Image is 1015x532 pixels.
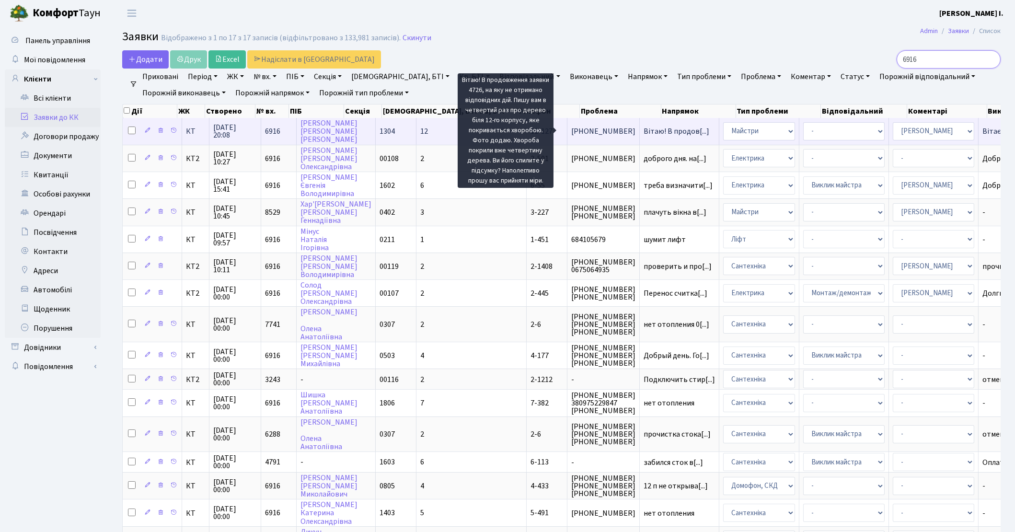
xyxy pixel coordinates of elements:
[531,429,541,439] span: 2-6
[250,69,280,85] a: № вх.
[300,172,358,199] a: [PERSON_NAME]ЄвгеніяВолодимирівна
[300,374,303,385] span: -
[380,350,395,361] span: 0503
[186,399,205,407] span: КТ
[5,280,101,300] a: Автомобілі
[420,398,424,408] span: 7
[122,28,159,45] span: Заявки
[120,5,144,21] button: Переключити навігацію
[531,508,549,519] span: 5-491
[673,69,735,85] a: Тип проблеми
[310,69,346,85] a: Секція
[420,180,424,191] span: 6
[380,261,399,272] span: 00119
[177,104,206,118] th: ЖК
[186,321,205,328] span: КТ
[566,69,622,85] a: Виконавець
[265,457,280,468] span: 4791
[5,261,101,280] a: Адреси
[644,481,708,491] span: 12 п не открыва[...]
[644,457,703,468] span: забился сток в[...]
[380,180,395,191] span: 1602
[300,307,358,342] a: [PERSON_NAME]ОленаАнатоліївна
[380,234,395,245] span: 0211
[138,85,230,101] a: Порожній виконавець
[265,234,280,245] span: 6916
[5,185,101,204] a: Особові рахунки
[213,395,257,411] span: [DATE] 00:00
[531,457,549,468] span: 6-113
[186,376,205,383] span: КТ2
[420,429,424,439] span: 2
[531,234,549,245] span: 1-451
[420,319,424,330] span: 2
[344,104,382,118] th: Секція
[531,350,549,361] span: 4-177
[644,374,715,385] span: Подключить стир[...]
[128,54,162,65] span: Додати
[265,481,280,491] span: 6916
[458,73,554,188] div: Вітаю! В продовження заявки 4726, на яку не отримано відповідних дій. Пишу вам в четвертий раз пр...
[265,288,280,299] span: 6916
[420,126,428,137] span: 12
[380,457,395,468] span: 1603
[265,429,280,439] span: 6288
[213,286,257,301] span: [DATE] 00:00
[300,280,358,307] a: Солод[PERSON_NAME]Олександрівна
[939,8,1003,19] b: [PERSON_NAME] І.
[231,85,313,101] a: Порожній напрямок
[213,317,257,332] span: [DATE] 00:00
[123,104,177,118] th: Дії
[186,509,205,517] span: КТ
[5,204,101,223] a: Орендарі
[300,226,329,253] a: МінусНаталіяІгорівна
[571,155,635,162] span: [PHONE_NUMBER]
[289,104,344,118] th: ПІБ
[380,508,395,519] span: 1403
[138,69,182,85] a: Приховані
[282,69,308,85] a: ПІБ
[420,374,424,385] span: 2
[420,481,424,491] span: 4
[300,342,358,369] a: [PERSON_NAME][PERSON_NAME]Михайлівна
[5,146,101,165] a: Документи
[644,319,709,330] span: нет отопления 0[...]
[5,300,101,319] a: Щоденник
[920,26,938,36] a: Admin
[186,155,205,162] span: КТ2
[265,398,280,408] span: 6916
[420,207,424,218] span: 3
[223,69,248,85] a: ЖК
[571,127,635,135] span: [PHONE_NUMBER]
[300,145,358,172] a: [PERSON_NAME][PERSON_NAME]Олександрівна
[571,205,635,220] span: [PHONE_NUMBER] [PHONE_NUMBER]
[205,104,255,118] th: Створено
[5,319,101,338] a: Порушення
[213,348,257,363] span: [DATE] 00:00
[787,69,835,85] a: Коментар
[837,69,874,85] a: Статус
[644,288,707,299] span: Перенос считка[...]
[5,108,101,127] a: Заявки до КК
[213,454,257,470] span: [DATE] 00:00
[531,261,553,272] span: 2-1408
[420,508,424,519] span: 5
[571,258,635,274] span: [PHONE_NUMBER] 0675064935
[380,126,395,137] span: 1304
[186,236,205,243] span: КТ
[571,286,635,301] span: [PHONE_NUMBER] [PHONE_NUMBER]
[161,34,401,43] div: Відображено з 1 по 17 з 17 записів (відфільтровано з 133,981 записів).
[186,352,205,359] span: КТ
[580,104,661,118] th: Проблема
[33,5,101,22] span: Таун
[25,35,90,46] span: Панель управління
[265,153,280,164] span: 6916
[571,236,635,243] span: 684105679
[265,374,280,385] span: 3243
[661,104,736,118] th: Напрямок
[186,289,205,297] span: КТ2
[531,207,549,218] span: 3-227
[571,313,635,336] span: [PHONE_NUMBER] [PHONE_NUMBER] [PHONE_NUMBER]
[315,85,413,101] a: Порожній тип проблеми
[380,207,395,218] span: 0402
